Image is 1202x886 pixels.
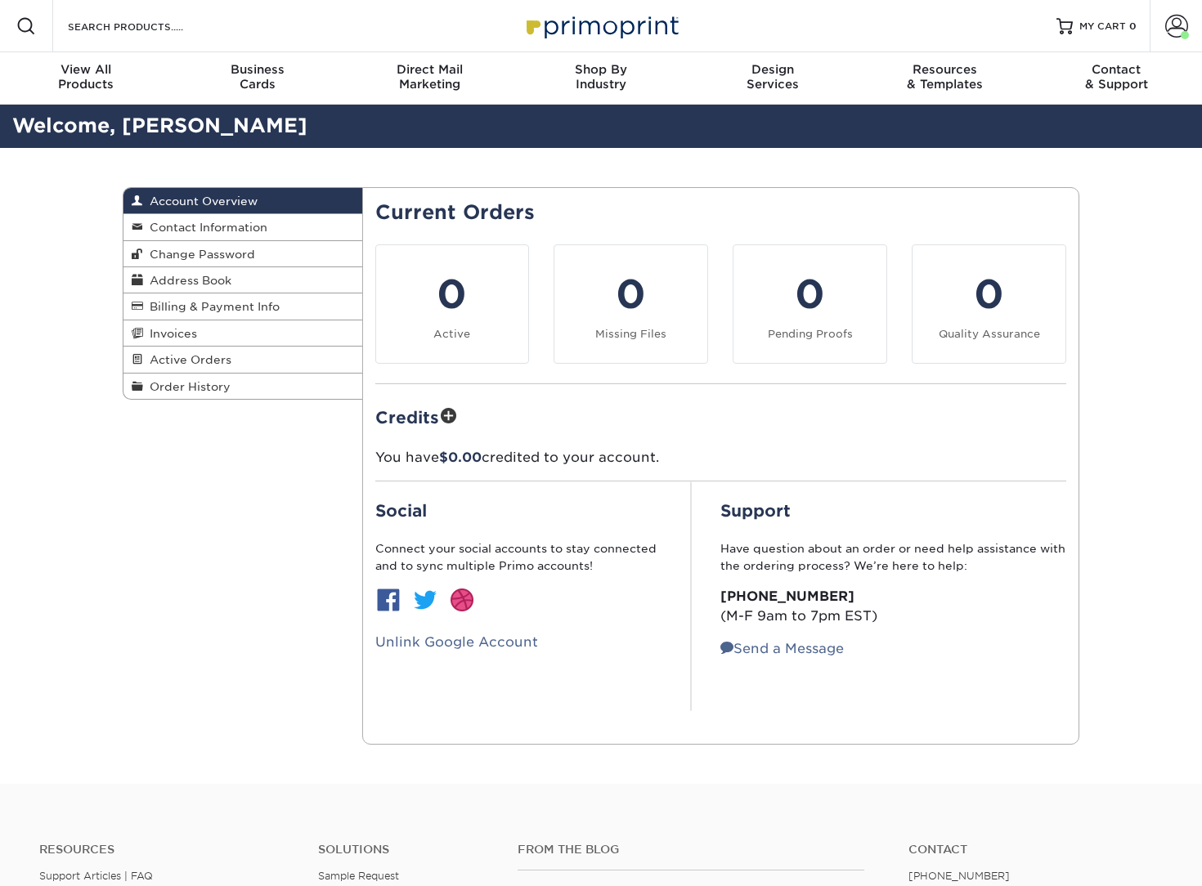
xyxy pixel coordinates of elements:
[375,404,1067,429] h2: Credits
[519,8,683,43] img: Primoprint
[859,62,1030,92] div: & Templates
[123,267,362,293] a: Address Book
[859,62,1030,77] span: Resources
[343,62,515,92] div: Marketing
[386,265,519,324] div: 0
[143,195,258,208] span: Account Overview
[449,587,475,613] img: btn-dribbble.jpg
[123,241,362,267] a: Change Password
[1030,52,1202,105] a: Contact& Support
[720,641,844,656] a: Send a Message
[172,52,343,105] a: BusinessCards
[720,501,1066,521] h2: Support
[687,62,859,92] div: Services
[123,347,362,373] a: Active Orders
[375,634,538,650] a: Unlink Google Account
[554,244,708,364] a: 0 Missing Files
[123,320,362,347] a: Invoices
[768,328,853,340] small: Pending Proofs
[143,248,255,261] span: Change Password
[687,62,859,77] span: Design
[375,201,1067,225] h2: Current Orders
[515,62,687,92] div: Industry
[939,328,1040,340] small: Quality Assurance
[318,843,493,857] h4: Solutions
[172,62,343,92] div: Cards
[564,265,697,324] div: 0
[439,450,482,465] span: $0.00
[39,870,153,882] a: Support Articles | FAQ
[515,52,687,105] a: Shop ByIndustry
[908,870,1010,882] a: [PHONE_NUMBER]
[143,274,231,287] span: Address Book
[515,62,687,77] span: Shop By
[595,328,666,340] small: Missing Files
[39,843,294,857] h4: Resources
[343,52,515,105] a: Direct MailMarketing
[720,587,1066,626] p: (M-F 9am to 7pm EST)
[123,188,362,214] a: Account Overview
[123,293,362,320] a: Billing & Payment Info
[720,588,854,604] strong: [PHONE_NUMBER]
[518,843,864,857] h4: From the Blog
[143,300,280,313] span: Billing & Payment Info
[908,843,1163,857] a: Contact
[123,214,362,240] a: Contact Information
[1129,20,1137,32] span: 0
[172,62,343,77] span: Business
[143,327,197,340] span: Invoices
[1079,20,1126,34] span: MY CART
[143,380,231,393] span: Order History
[375,540,662,574] p: Connect your social accounts to stay connected and to sync multiple Primo accounts!
[912,244,1066,364] a: 0 Quality Assurance
[375,448,1067,468] p: You have credited to your account.
[859,52,1030,105] a: Resources& Templates
[1030,62,1202,92] div: & Support
[1030,62,1202,77] span: Contact
[922,265,1056,324] div: 0
[412,587,438,613] img: btn-twitter.jpg
[123,374,362,399] a: Order History
[143,353,231,366] span: Active Orders
[687,52,859,105] a: DesignServices
[375,587,401,613] img: btn-facebook.jpg
[318,870,399,882] a: Sample Request
[375,501,662,521] h2: Social
[143,221,267,234] span: Contact Information
[343,62,515,77] span: Direct Mail
[66,16,226,36] input: SEARCH PRODUCTS.....
[375,244,530,364] a: 0 Active
[743,265,877,324] div: 0
[433,328,470,340] small: Active
[720,540,1066,574] p: Have question about an order or need help assistance with the ordering process? We’re here to help:
[733,244,887,364] a: 0 Pending Proofs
